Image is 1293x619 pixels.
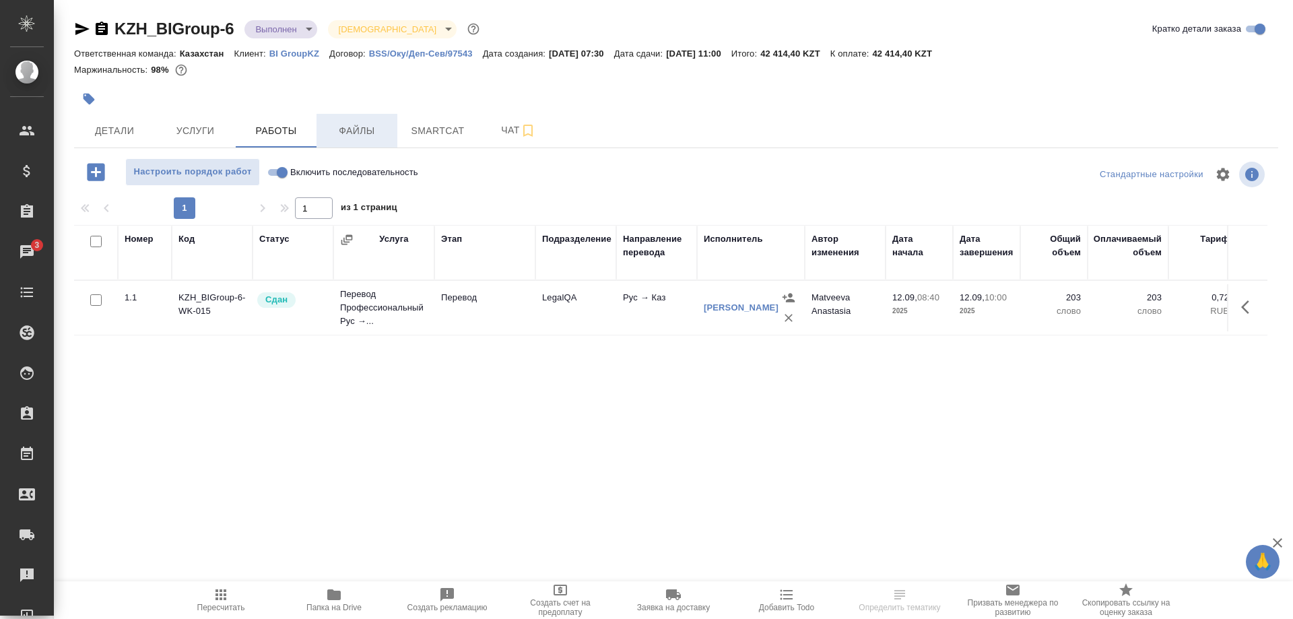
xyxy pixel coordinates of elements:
[1027,232,1081,259] div: Общий объем
[290,166,418,179] span: Включить последовательность
[251,24,300,35] button: Выполнен
[341,199,397,219] span: из 1 страниц
[917,292,939,302] p: 08:40
[892,292,917,302] p: 12.09,
[1200,232,1229,246] div: Тариф
[125,158,260,186] button: Настроить порядок работ
[1251,548,1274,576] span: 🙏
[1027,304,1081,318] p: слово
[340,233,354,247] button: Сгруппировать
[94,21,110,37] button: Скопировать ссылку
[960,232,1014,259] div: Дата завершения
[379,232,408,246] div: Услуга
[704,232,763,246] div: Исполнитель
[74,84,104,114] button: Добавить тэг
[731,48,760,59] p: Итого:
[1094,291,1162,304] p: 203
[163,123,228,139] span: Услуги
[892,304,946,318] p: 2025
[760,48,830,59] p: 42 414,40 KZT
[244,123,308,139] span: Работы
[234,48,269,59] p: Клиент:
[486,122,551,139] span: Чат
[269,47,329,59] a: BI GroupKZ
[872,48,942,59] p: 42 414,40 KZT
[1094,232,1162,259] div: Оплачиваемый объем
[1175,304,1229,318] p: RUB
[465,20,482,38] button: Доп статусы указывают на важность/срочность заказа
[778,308,799,328] button: Удалить
[26,238,47,252] span: 3
[1094,304,1162,318] p: слово
[1175,291,1229,304] p: 0,72
[74,48,180,59] p: Ответственная команда:
[265,293,288,306] p: Сдан
[1233,291,1265,323] button: Здесь прячутся важные кнопки
[616,284,697,331] td: Рус → Каз
[811,232,879,259] div: Автор изменения
[325,123,389,139] span: Файлы
[74,65,151,75] p: Маржинальность:
[369,48,483,59] p: BSS/Оку/Деп-Сев/97543
[405,123,470,139] span: Smartcat
[830,48,873,59] p: К оплате:
[666,48,731,59] p: [DATE] 11:00
[704,302,778,313] a: [PERSON_NAME]
[1239,162,1267,187] span: Посмотреть информацию
[614,48,666,59] p: Дата сдачи:
[329,48,369,59] p: Договор:
[892,232,946,259] div: Дата начала
[335,24,440,35] button: [DEMOGRAPHIC_DATA]
[549,48,614,59] p: [DATE] 07:30
[960,304,1014,318] p: 2025
[520,123,536,139] svg: Подписаться
[178,232,195,246] div: Код
[172,284,253,331] td: KZH_BIGroup-6-WK-015
[1096,164,1207,185] div: split button
[1152,22,1241,36] span: Кратко детали заказа
[82,123,147,139] span: Детали
[483,48,549,59] p: Дата создания:
[1027,291,1081,304] p: 203
[74,21,90,37] button: Скопировать ссылку для ЯМессенджера
[259,232,290,246] div: Статус
[369,47,483,59] a: BSS/Оку/Деп-Сев/97543
[125,291,165,304] div: 1.1
[623,232,690,259] div: Направление перевода
[542,232,611,246] div: Подразделение
[151,65,172,75] p: 98%
[333,281,434,335] td: Перевод Профессиональный Рус →...
[3,235,51,269] a: 3
[535,284,616,331] td: LegalQA
[1246,545,1280,579] button: 🙏
[269,48,329,59] p: BI GroupKZ
[180,48,234,59] p: Казахстан
[960,292,985,302] p: 12.09,
[805,284,886,331] td: Matveeva Anastasia
[778,288,799,308] button: Назначить
[441,232,462,246] div: Этап
[125,232,154,246] div: Номер
[328,20,457,38] div: Выполнен
[244,20,317,38] div: Выполнен
[77,158,114,186] button: Добавить работу
[441,291,529,304] p: Перевод
[172,61,190,79] button: 146.16 RUB;
[114,20,234,38] a: KZH_BIGroup-6
[133,164,253,180] span: Настроить порядок работ
[1207,158,1239,191] span: Настроить таблицу
[985,292,1007,302] p: 10:00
